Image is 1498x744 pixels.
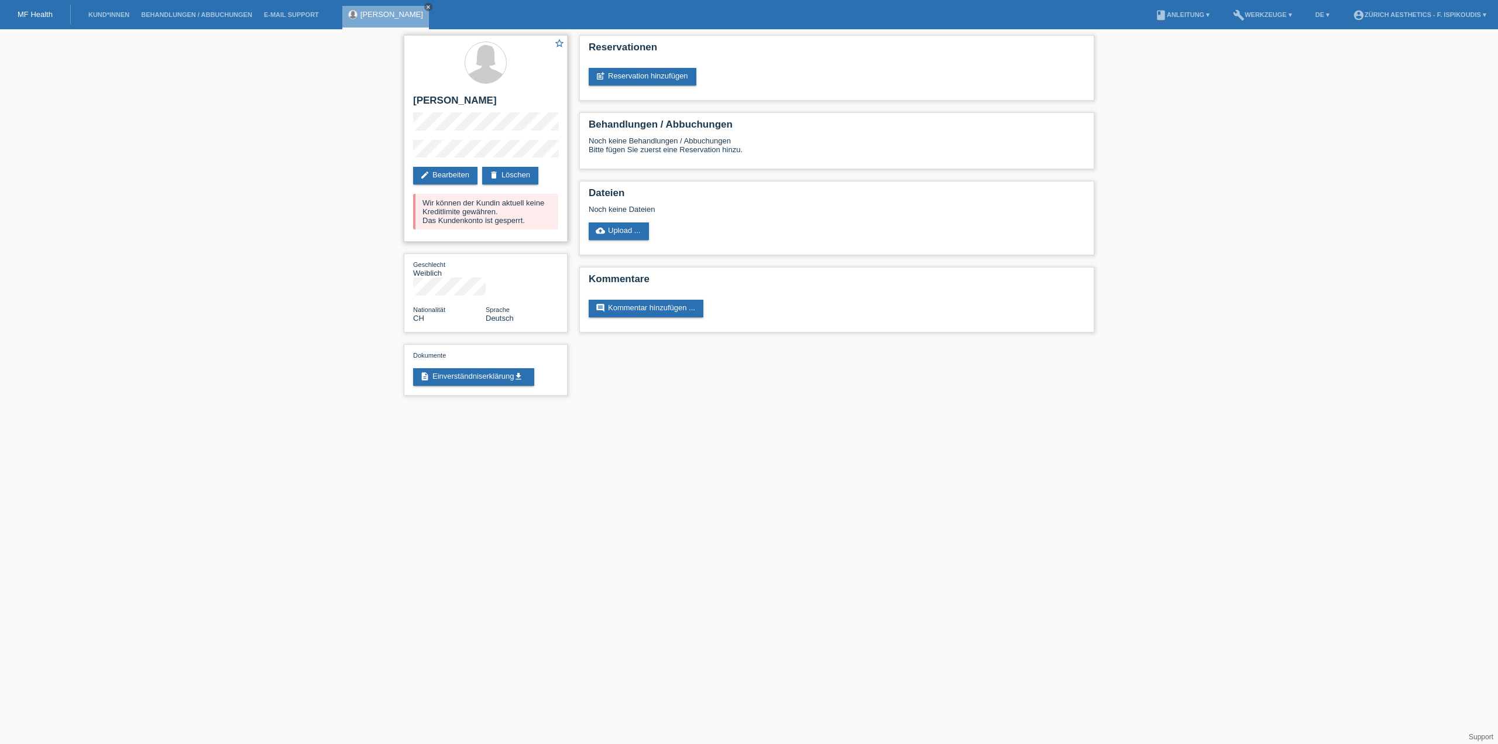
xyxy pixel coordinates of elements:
div: Noch keine Behandlungen / Abbuchungen Bitte fügen Sie zuerst eine Reservation hinzu. [589,136,1085,163]
i: star_border [554,38,565,49]
a: Behandlungen / Abbuchungen [135,11,258,18]
div: Weiblich [413,260,486,277]
a: descriptionEinverständniserklärungget_app [413,368,534,386]
a: deleteLöschen [482,167,538,184]
span: Sprache [486,306,510,313]
h2: Kommentare [589,273,1085,291]
h2: Reservationen [589,42,1085,59]
a: bookAnleitung ▾ [1149,11,1215,18]
a: post_addReservation hinzufügen [589,68,696,85]
i: account_circle [1353,9,1365,21]
i: book [1155,9,1167,21]
a: star_border [554,38,565,50]
i: build [1233,9,1245,21]
i: edit [420,170,430,180]
span: Nationalität [413,306,445,313]
i: comment [596,303,605,313]
span: Schweiz [413,314,424,323]
a: commentKommentar hinzufügen ... [589,300,703,317]
h2: Behandlungen / Abbuchungen [589,119,1085,136]
i: get_app [514,372,523,381]
a: [PERSON_NAME] [360,10,423,19]
i: cloud_upload [596,226,605,235]
a: Support [1469,733,1493,741]
i: delete [489,170,499,180]
span: Deutsch [486,314,514,323]
a: Kund*innen [83,11,135,18]
div: Noch keine Dateien [589,205,946,214]
a: buildWerkzeuge ▾ [1227,11,1298,18]
i: description [420,372,430,381]
a: cloud_uploadUpload ... [589,222,649,240]
a: editBearbeiten [413,167,477,184]
a: MF Health [18,10,53,19]
i: post_add [596,71,605,81]
a: account_circleZürich Aesthetics - F. Ispikoudis ▾ [1347,11,1492,18]
span: Dokumente [413,352,446,359]
h2: Dateien [589,187,1085,205]
div: Wir können der Kundin aktuell keine Kreditlimite gewähren. Das Kundenkonto ist gesperrt. [413,194,558,229]
a: E-Mail Support [258,11,325,18]
i: close [425,4,431,10]
span: Geschlecht [413,261,445,268]
h2: [PERSON_NAME] [413,95,558,112]
a: DE ▾ [1310,11,1335,18]
a: close [424,3,432,11]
